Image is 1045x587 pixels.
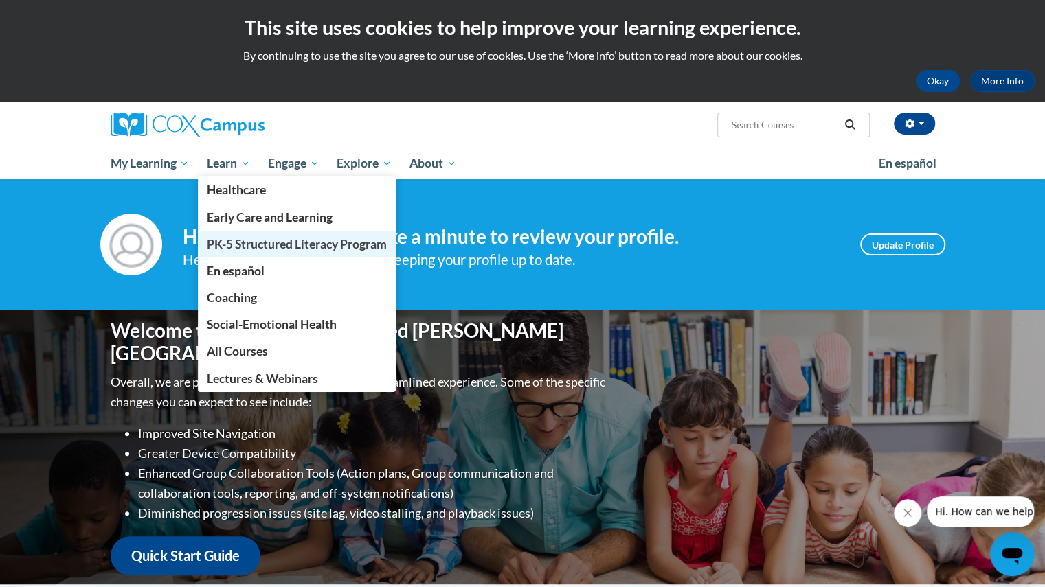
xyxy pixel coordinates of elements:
[207,344,268,358] span: All Courses
[111,113,265,137] img: Cox Campus
[198,311,396,338] a: Social-Emotional Health
[207,371,318,386] span: Lectures & Webinars
[207,155,250,172] span: Learn
[207,183,266,197] span: Healthcare
[183,225,840,249] h4: Hi [PERSON_NAME]! Take a minute to review your profile.
[259,148,328,179] a: Engage
[207,210,333,225] span: Early Care and Learning
[409,155,456,172] span: About
[207,237,387,251] span: PK-5 Structured Literacy Program
[894,113,935,135] button: Account Settings
[730,117,840,133] input: Search Courses
[198,284,396,311] a: Coaching
[268,155,319,172] span: Engage
[198,148,259,179] a: Learn
[894,499,921,527] iframe: Close message
[198,365,396,392] a: Lectures & Webinars
[138,463,609,503] li: Enhanced Group Collaboration Tools (Action plans, Group communication and collaboration tools, re...
[111,536,260,575] a: Quick Start Guide
[198,257,396,284] a: En español
[102,148,199,179] a: My Learning
[207,290,257,305] span: Coaching
[138,444,609,463] li: Greater Device Compatibility
[207,317,337,332] span: Social-Emotional Health
[970,70,1035,92] a: More Info
[111,372,609,412] p: Overall, we are proud to provide you with a more streamlined experience. Some of the specific cha...
[879,156,936,170] span: En español
[198,338,396,365] a: All Courses
[207,264,265,278] span: En español
[138,424,609,444] li: Improved Site Navigation
[10,48,1035,63] p: By continuing to use the site you agree to our use of cookies. Use the ‘More info’ button to read...
[990,532,1034,576] iframe: Button to launch messaging window
[401,148,465,179] a: About
[198,204,396,231] a: Early Care and Learning
[10,14,1035,41] h2: This site uses cookies to help improve your learning experience.
[90,148,956,179] div: Main menu
[198,231,396,257] a: PK-5 Structured Literacy Program
[337,155,392,172] span: Explore
[328,148,401,179] a: Explore
[840,117,860,133] button: Search
[110,155,189,172] span: My Learning
[870,149,945,178] a: En español
[916,70,960,92] button: Okay
[183,249,840,271] div: Help improve your experience by keeping your profile up to date.
[8,10,111,21] span: Hi. How can we help?
[111,319,609,365] h1: Welcome to the new and improved [PERSON_NAME][GEOGRAPHIC_DATA]
[111,113,372,137] a: Cox Campus
[927,496,1034,527] iframe: Message from company
[138,503,609,523] li: Diminished progression issues (site lag, video stalling, and playback issues)
[100,214,162,275] img: Profile Image
[198,176,396,203] a: Healthcare
[860,233,945,255] a: Update Profile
